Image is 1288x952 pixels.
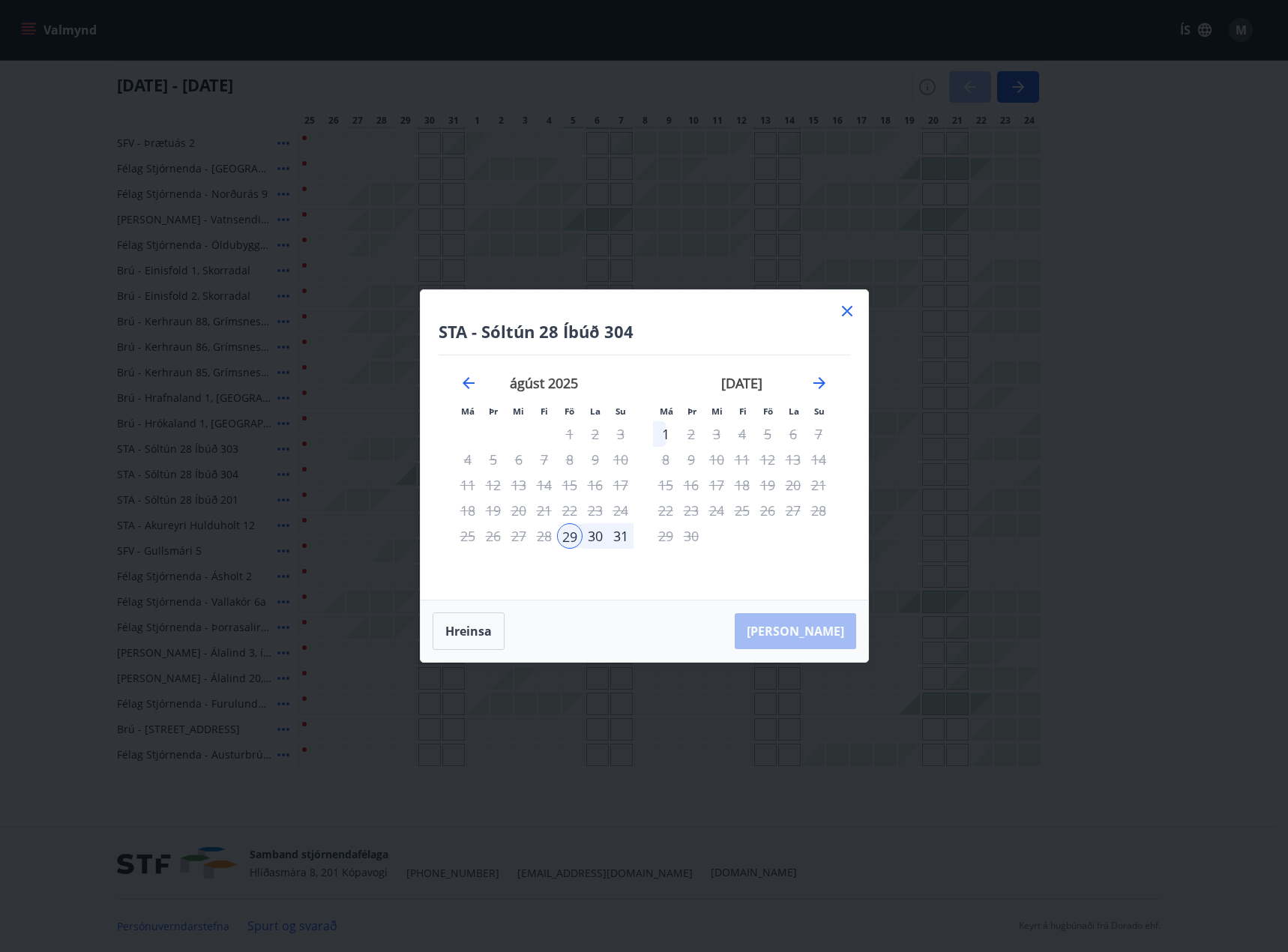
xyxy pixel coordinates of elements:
td: Not available. laugardagur, 6. september 2025 [780,421,806,447]
small: Fi [541,406,548,417]
small: La [590,406,601,417]
td: Not available. þriðjudagur, 2. september 2025 [678,421,704,447]
td: Not available. fimmtudagur, 7. ágúst 2025 [532,447,557,472]
td: Not available. þriðjudagur, 30. september 2025 [678,523,704,549]
td: Not available. laugardagur, 13. september 2025 [780,447,806,472]
td: Not available. mánudagur, 18. ágúst 2025 [455,498,481,523]
td: Not available. laugardagur, 27. september 2025 [780,498,806,523]
td: Not available. þriðjudagur, 16. september 2025 [678,472,704,498]
td: Not available. miðvikudagur, 3. september 2025 [704,421,729,447]
small: Þr [687,406,696,417]
td: Not available. miðvikudagur, 24. september 2025 [704,498,729,523]
td: Not available. þriðjudagur, 9. september 2025 [678,447,704,472]
div: Aðeins innritun í boði [557,523,583,549]
td: Not available. sunnudagur, 14. september 2025 [806,447,831,472]
td: Not available. þriðjudagur, 19. ágúst 2025 [481,498,506,523]
div: Move backward to switch to the previous month. [460,374,478,392]
small: Fi [739,406,747,417]
td: Not available. fimmtudagur, 11. september 2025 [729,447,755,472]
h4: STA - Sóltún 28 Íbúð 304 [439,320,850,343]
td: Not available. laugardagur, 23. ágúst 2025 [583,498,608,523]
small: Má [660,406,673,417]
div: Aðeins útritun í boði [653,421,678,447]
small: Mi [711,406,723,417]
td: Not available. föstudagur, 22. ágúst 2025 [557,498,583,523]
strong: ágúst 2025 [510,374,578,392]
td: Not available. miðvikudagur, 27. ágúst 2025 [506,523,532,549]
td: Not available. laugardagur, 20. september 2025 [780,472,806,498]
td: Not available. þriðjudagur, 26. ágúst 2025 [481,523,506,549]
td: Not available. sunnudagur, 10. ágúst 2025 [608,447,634,472]
td: Not available. laugardagur, 2. ágúst 2025 [583,421,608,447]
small: Mi [513,406,524,417]
div: Calendar [439,355,850,582]
td: Not available. þriðjudagur, 12. ágúst 2025 [481,472,506,498]
small: Fö [763,406,773,417]
small: Má [461,406,475,417]
td: Not available. föstudagur, 26. september 2025 [755,498,780,523]
td: Not available. föstudagur, 5. september 2025 [755,421,780,447]
td: Not available. föstudagur, 8. ágúst 2025 [557,447,583,472]
td: Not available. miðvikudagur, 10. september 2025 [704,447,729,472]
td: Not available. miðvikudagur, 13. ágúst 2025 [506,472,532,498]
td: Choose sunnudagur, 31. ágúst 2025 as your check-out date. It’s available. [608,523,634,549]
small: Þr [489,406,498,417]
small: La [789,406,799,417]
div: 30 [583,523,608,549]
td: Not available. fimmtudagur, 28. ágúst 2025 [532,523,557,549]
td: Not available. sunnudagur, 17. ágúst 2025 [608,472,634,498]
td: Not available. laugardagur, 9. ágúst 2025 [583,447,608,472]
td: Not available. laugardagur, 16. ágúst 2025 [583,472,608,498]
td: Not available. mánudagur, 15. september 2025 [653,472,678,498]
td: Not available. mánudagur, 8. september 2025 [653,447,678,472]
td: Not available. mánudagur, 22. september 2025 [653,498,678,523]
td: Not available. miðvikudagur, 6. ágúst 2025 [506,447,532,472]
td: Not available. mánudagur, 29. september 2025 [653,523,678,549]
td: Not available. miðvikudagur, 20. ágúst 2025 [506,498,532,523]
div: Move forward to switch to the next month. [810,374,828,392]
small: Fö [565,406,574,417]
td: Not available. þriðjudagur, 23. september 2025 [678,498,704,523]
td: Selected as start date. föstudagur, 29. ágúst 2025 [557,523,583,549]
td: Not available. sunnudagur, 28. september 2025 [806,498,831,523]
td: Not available. miðvikudagur, 17. september 2025 [704,472,729,498]
td: Not available. mánudagur, 11. ágúst 2025 [455,472,481,498]
td: Not available. föstudagur, 12. september 2025 [755,447,780,472]
td: Not available. mánudagur, 25. ágúst 2025 [455,523,481,549]
div: 31 [608,523,634,549]
td: Not available. fimmtudagur, 14. ágúst 2025 [532,472,557,498]
td: Not available. föstudagur, 19. september 2025 [755,472,780,498]
td: Not available. þriðjudagur, 5. ágúst 2025 [481,447,506,472]
td: Not available. sunnudagur, 21. september 2025 [806,472,831,498]
td: Not available. föstudagur, 1. ágúst 2025 [557,421,583,447]
td: Not available. fimmtudagur, 25. september 2025 [729,498,755,523]
td: Not available. fimmtudagur, 21. ágúst 2025 [532,498,557,523]
strong: [DATE] [721,374,762,392]
td: Not available. sunnudagur, 24. ágúst 2025 [608,498,634,523]
td: Not available. fimmtudagur, 4. september 2025 [729,421,755,447]
button: Hreinsa [433,612,505,650]
td: Not available. föstudagur, 15. ágúst 2025 [557,472,583,498]
td: Choose laugardagur, 30. ágúst 2025 as your check-out date. It’s available. [583,523,608,549]
small: Su [814,406,825,417]
td: Not available. sunnudagur, 7. september 2025 [806,421,831,447]
td: Not available. fimmtudagur, 18. september 2025 [729,472,755,498]
td: Not available. sunnudagur, 3. ágúst 2025 [608,421,634,447]
div: Aðeins útritun í boði [729,447,755,472]
small: Su [616,406,626,417]
td: Choose mánudagur, 1. september 2025 as your check-out date. It’s available. [653,421,678,447]
td: Not available. mánudagur, 4. ágúst 2025 [455,447,481,472]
